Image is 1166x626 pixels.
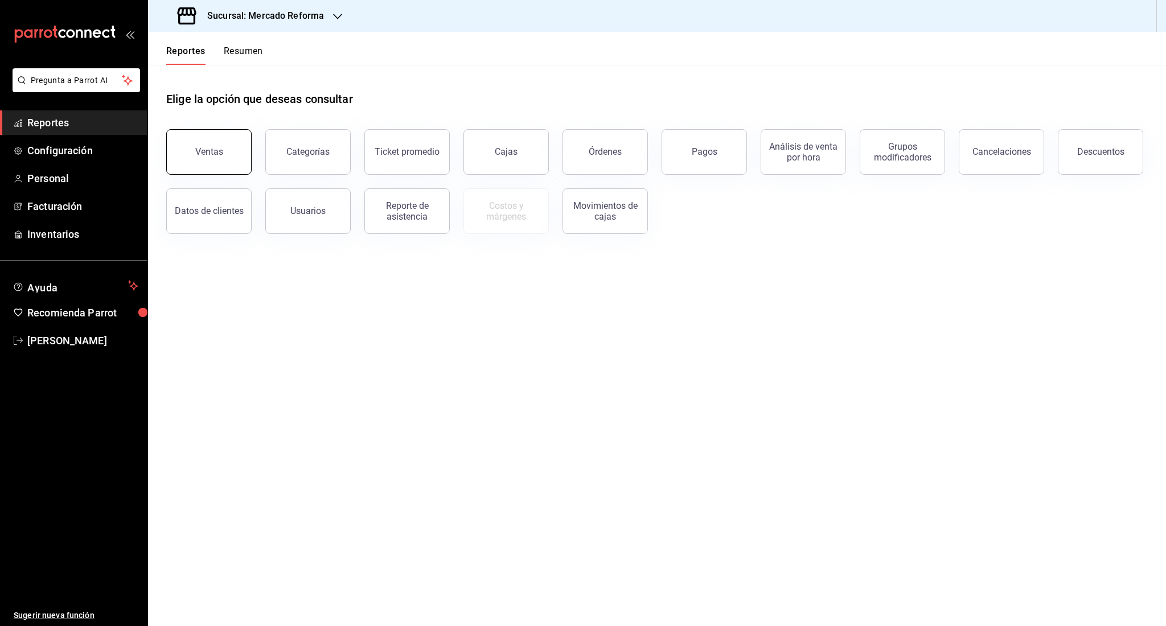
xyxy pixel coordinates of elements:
[27,115,138,130] span: Reportes
[13,68,140,92] button: Pregunta a Parrot AI
[662,129,747,175] button: Pagos
[372,200,442,222] div: Reporte de asistencia
[27,171,138,186] span: Personal
[166,90,353,108] h1: Elige la opción que deseas consultar
[27,279,124,293] span: Ayuda
[14,609,138,621] span: Sugerir nueva función
[1058,129,1143,175] button: Descuentos
[195,146,223,157] div: Ventas
[563,188,648,234] button: Movimientos de cajas
[471,200,541,222] div: Costos y márgenes
[31,75,122,87] span: Pregunta a Parrot AI
[959,129,1044,175] button: Cancelaciones
[198,9,324,23] h3: Sucursal: Mercado Reforma
[27,199,138,214] span: Facturación
[972,146,1031,157] div: Cancelaciones
[166,46,206,65] button: Reportes
[286,146,330,157] div: Categorías
[761,129,846,175] button: Análisis de venta por hora
[8,83,140,94] a: Pregunta a Parrot AI
[27,305,138,320] span: Recomienda Parrot
[1077,146,1124,157] div: Descuentos
[265,188,351,234] button: Usuarios
[166,188,252,234] button: Datos de clientes
[175,205,244,216] div: Datos de clientes
[867,141,938,163] div: Grupos modificadores
[224,46,263,65] button: Resumen
[290,205,326,216] div: Usuarios
[265,129,351,175] button: Categorías
[463,129,549,175] button: Cajas
[125,30,134,39] button: open_drawer_menu
[27,226,138,242] span: Inventarios
[27,333,138,348] span: [PERSON_NAME]
[375,146,440,157] div: Ticket promedio
[570,200,641,222] div: Movimientos de cajas
[860,129,945,175] button: Grupos modificadores
[495,146,518,157] div: Cajas
[563,129,648,175] button: Órdenes
[166,129,252,175] button: Ventas
[27,143,138,158] span: Configuración
[463,188,549,234] button: Contrata inventarios para ver este reporte
[589,146,622,157] div: Órdenes
[768,141,839,163] div: Análisis de venta por hora
[364,188,450,234] button: Reporte de asistencia
[692,146,717,157] div: Pagos
[364,129,450,175] button: Ticket promedio
[166,46,263,65] div: navigation tabs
